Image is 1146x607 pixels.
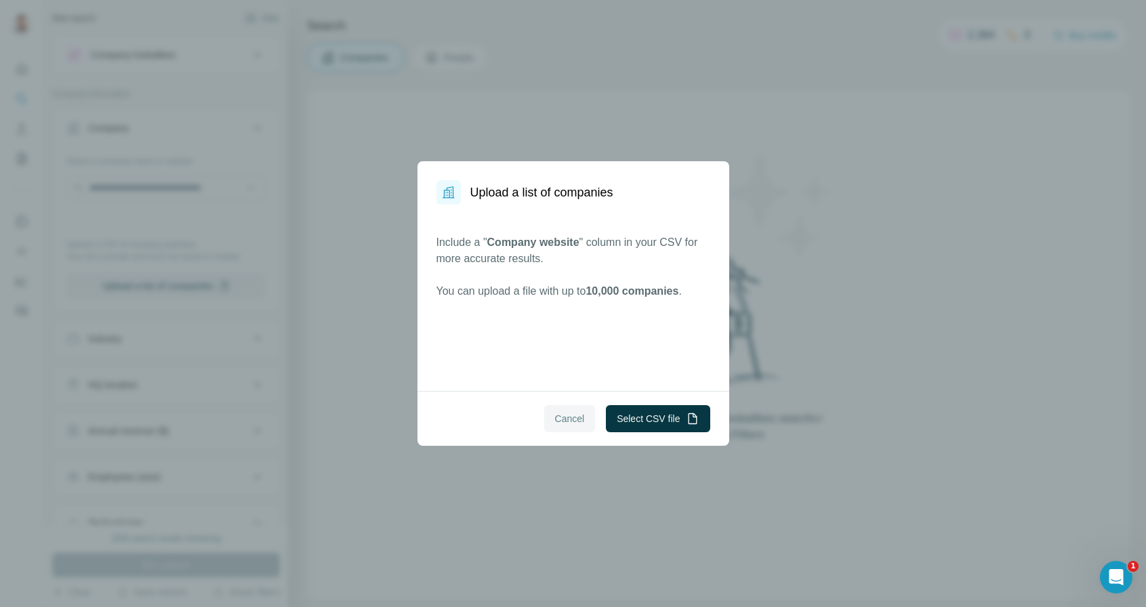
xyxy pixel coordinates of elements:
[606,405,710,432] button: Select CSV file
[436,283,710,299] p: You can upload a file with up to .
[487,236,579,248] span: Company website
[470,183,613,202] h1: Upload a list of companies
[586,285,678,297] span: 10,000 companies
[436,234,710,267] p: Include a " " column in your CSV for more accurate results.
[555,412,585,425] span: Cancel
[544,405,596,432] button: Cancel
[1128,561,1139,572] span: 1
[1100,561,1132,593] iframe: Intercom live chat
